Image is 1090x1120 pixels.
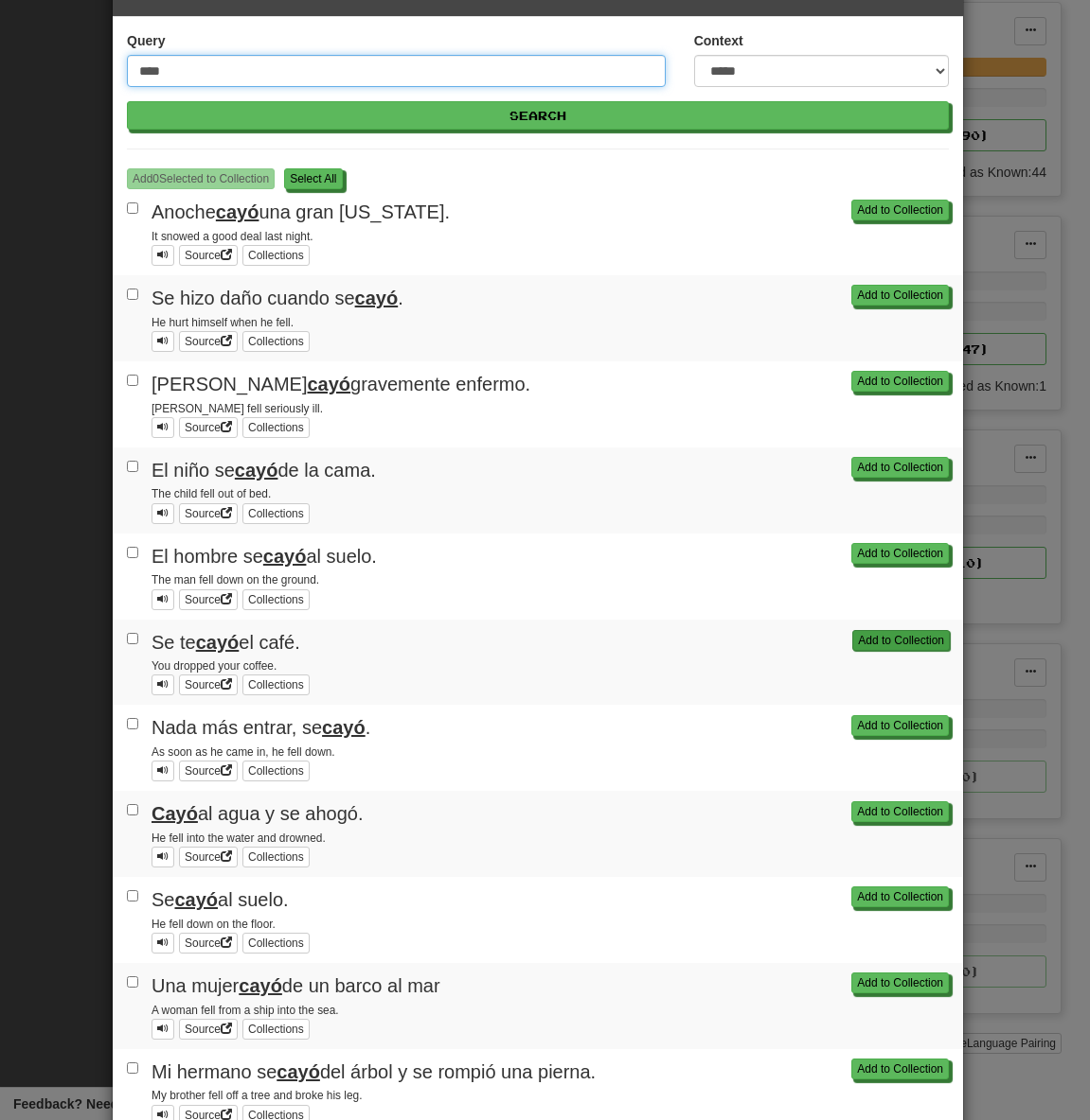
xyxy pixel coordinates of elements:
[851,715,949,736] button: Add to Collection
[152,460,376,481] span: El niño se de la cama.
[196,632,240,653] u: cayó
[242,847,310,867] button: Collections
[851,886,949,907] button: Add to Collection
[242,933,310,954] button: Collections
[179,503,238,524] a: Source
[179,933,238,954] a: Source
[179,245,238,266] a: Source
[179,331,238,352] a: Source
[307,374,350,394] u: cayó
[152,831,326,845] small: He fell into the water and drowned.
[127,31,165,50] label: Query
[277,1061,320,1082] u: cayó
[322,717,366,738] u: cayó
[174,889,218,910] u: cayó
[242,674,310,695] button: Collections
[152,1061,596,1082] span: Mi hermano se del árbol y se rompió una pierna.
[242,417,310,438] button: Collections
[242,761,310,781] button: Collections
[152,546,377,567] span: El hombre se al suelo.
[216,201,259,222] u: cayó
[152,803,198,824] u: Cayó
[694,31,743,50] label: Context
[152,889,289,910] span: Se al suelo.
[179,1019,238,1040] a: Source
[242,589,310,610] button: Collections
[355,288,399,308] u: cayó
[152,487,271,500] small: The child fell out of bed.
[152,803,364,824] span: al agua y se ahogó.
[152,717,370,738] span: Nada más entrar, se .
[851,200,949,220] button: Add to Collection
[152,402,323,415] small: [PERSON_NAME] fell seriously ill.
[152,632,300,653] span: Se te el café.
[152,745,335,759] small: As soon as he came in, he fell down.
[179,847,238,867] a: Source
[179,417,238,438] a: Source
[152,201,450,222] span: Anoche una gran [US_STATE].
[152,1089,363,1102] small: My brother fell off a tree and broke his leg.
[152,918,276,931] small: He fell down on the floor.
[242,331,310,352] button: Collections
[239,975,282,996] u: cayó
[152,288,403,308] span: Se hizo daño cuando se .
[851,801,949,822] button: Add to Collection
[152,374,530,394] span: [PERSON_NAME] gravemente enfermo.
[851,457,949,478] button: Add to Collection
[263,546,307,567] u: cayó
[242,245,310,266] button: Collections
[851,1059,949,1079] button: Add to Collection
[127,168,275,189] button: Add0Selected to Collection
[152,1004,339,1017] small: A woman fell from a ship into the sea.
[152,230,313,243] small: It snowed a good deal last night.
[152,316,294,329] small: He hurt himself when he fell.
[242,503,310,524] button: Collections
[242,1019,310,1040] button: Collections
[127,101,949,130] button: Search
[235,460,278,481] u: cayó
[152,975,440,996] span: Una mujer de un barco al mar
[851,371,949,392] button: Add to Collection
[179,589,238,610] a: Source
[852,630,950,651] button: Add to Collection
[179,674,238,695] a: Source
[152,659,277,673] small: You dropped your coffee.
[851,285,949,306] button: Add to Collection
[851,972,949,993] button: Add to Collection
[284,168,342,189] button: Select All
[851,543,949,564] button: Add to Collection
[179,761,238,781] a: Source
[152,573,319,586] small: The man fell down on the ground.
